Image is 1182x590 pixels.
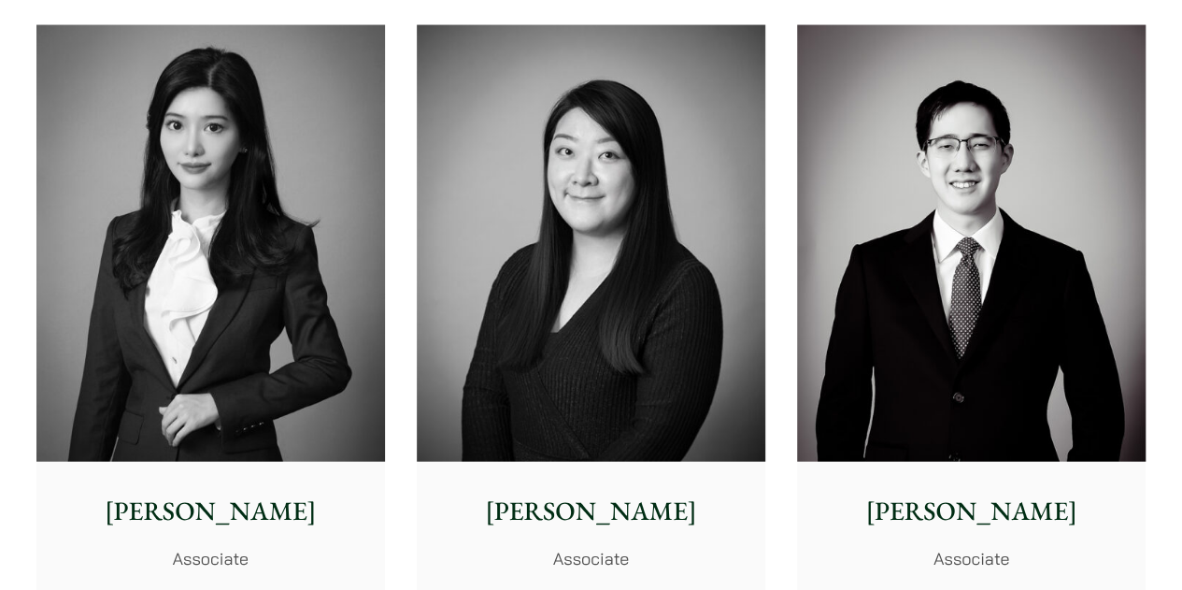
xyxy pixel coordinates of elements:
p: Associate [432,546,750,571]
p: Associate [812,546,1131,571]
p: [PERSON_NAME] [812,492,1131,531]
img: Florence Yan photo [36,25,385,462]
p: Associate [51,546,370,571]
p: [PERSON_NAME] [432,492,750,531]
p: [PERSON_NAME] [51,492,370,531]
